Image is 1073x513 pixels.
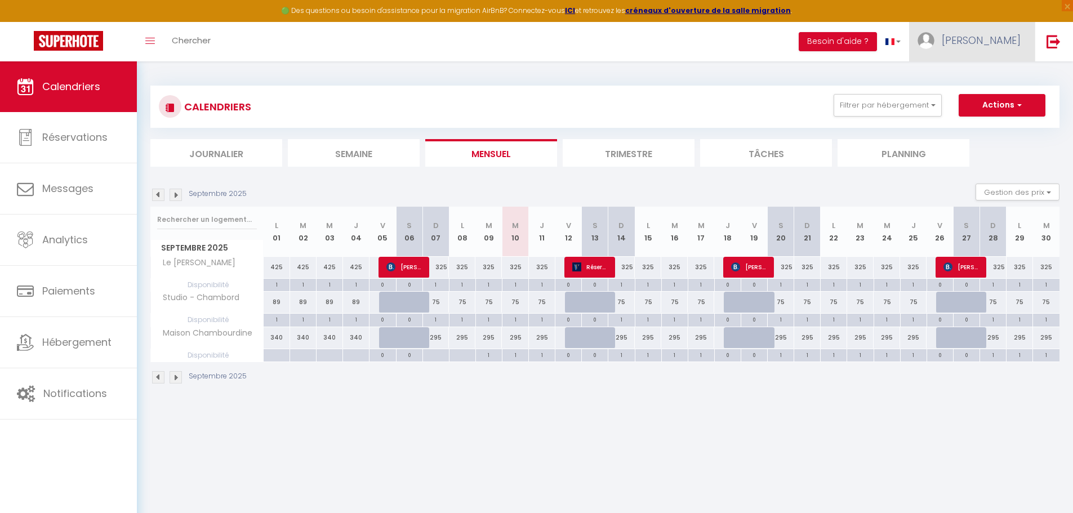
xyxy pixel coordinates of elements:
div: 0 [715,349,741,360]
div: 325 [847,257,874,278]
span: Notifications [43,386,107,400]
div: 1 [768,279,794,289]
abbr: S [964,220,969,231]
div: 295 [688,327,714,348]
abbr: J [354,220,358,231]
abbr: M [486,220,492,231]
div: 0 [741,349,767,360]
th: 03 [317,207,343,257]
div: 340 [317,327,343,348]
th: 18 [714,207,741,257]
div: 0 [927,314,953,324]
div: 325 [1007,257,1033,278]
div: 1 [688,314,714,324]
div: 295 [1007,327,1033,348]
div: 0 [715,314,741,324]
span: Studio - Chambord [153,292,242,304]
div: 1 [317,314,342,324]
div: 340 [290,327,317,348]
div: 1 [662,349,688,360]
div: 295 [847,327,874,348]
div: 295 [900,327,927,348]
li: Semaine [288,139,420,167]
div: 1 [794,279,820,289]
div: 340 [264,327,290,348]
div: 295 [979,327,1006,348]
div: 1 [768,314,794,324]
th: 02 [290,207,317,257]
div: 1 [901,314,927,324]
div: 75 [422,292,449,313]
div: 1 [635,349,661,360]
div: 1 [264,279,290,289]
div: 1 [980,279,1006,289]
div: 89 [317,292,343,313]
span: [PERSON_NAME] [731,256,767,278]
div: 1 [821,349,847,360]
abbr: V [566,220,571,231]
abbr: L [275,220,278,231]
span: Chercher [172,34,211,46]
div: 295 [475,327,502,348]
div: 295 [794,327,821,348]
abbr: M [884,220,891,231]
abbr: S [407,220,412,231]
abbr: D [618,220,624,231]
li: Tâches [700,139,832,167]
div: 0 [397,314,422,324]
th: 05 [369,207,396,257]
span: Maison Chambourdine [153,327,255,340]
abbr: M [698,220,705,231]
div: 75 [608,292,635,313]
abbr: D [433,220,439,231]
th: 10 [502,207,528,257]
th: 23 [847,207,874,257]
span: Le [PERSON_NAME] [153,257,238,269]
abbr: V [380,220,385,231]
th: 09 [475,207,502,257]
div: 325 [794,257,821,278]
th: 14 [608,207,635,257]
div: 325 [874,257,900,278]
div: 295 [661,327,688,348]
div: 75 [1033,292,1059,313]
div: 325 [1033,257,1059,278]
th: 16 [661,207,688,257]
div: 1 [874,314,900,324]
div: 295 [529,327,555,348]
div: 1 [847,314,873,324]
div: 425 [343,257,369,278]
li: Journalier [150,139,282,167]
div: 0 [397,279,422,289]
div: 1 [1033,279,1059,289]
div: 325 [635,257,661,278]
strong: créneaux d'ouverture de la salle migration [625,6,791,15]
abbr: D [990,220,996,231]
div: 75 [1007,292,1033,313]
div: 75 [529,292,555,313]
div: 1 [476,279,502,289]
div: 425 [264,257,290,278]
th: 06 [396,207,422,257]
span: Disponibilité [151,314,263,326]
div: 1 [343,314,369,324]
div: 325 [768,257,794,278]
div: 1 [821,279,847,289]
abbr: V [937,220,942,231]
button: Gestion des prix [976,184,1059,200]
li: Trimestre [563,139,694,167]
div: 295 [768,327,794,348]
div: 1 [608,314,634,324]
div: 1 [847,349,873,360]
div: 295 [502,327,528,348]
div: 1 [423,314,449,324]
div: 0 [555,349,581,360]
div: 75 [635,292,661,313]
span: Disponibilité [151,279,263,291]
div: 325 [502,257,528,278]
div: 0 [582,279,608,289]
div: 75 [794,292,821,313]
div: 1 [980,349,1006,360]
div: 1 [476,349,502,360]
div: 0 [369,279,395,289]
